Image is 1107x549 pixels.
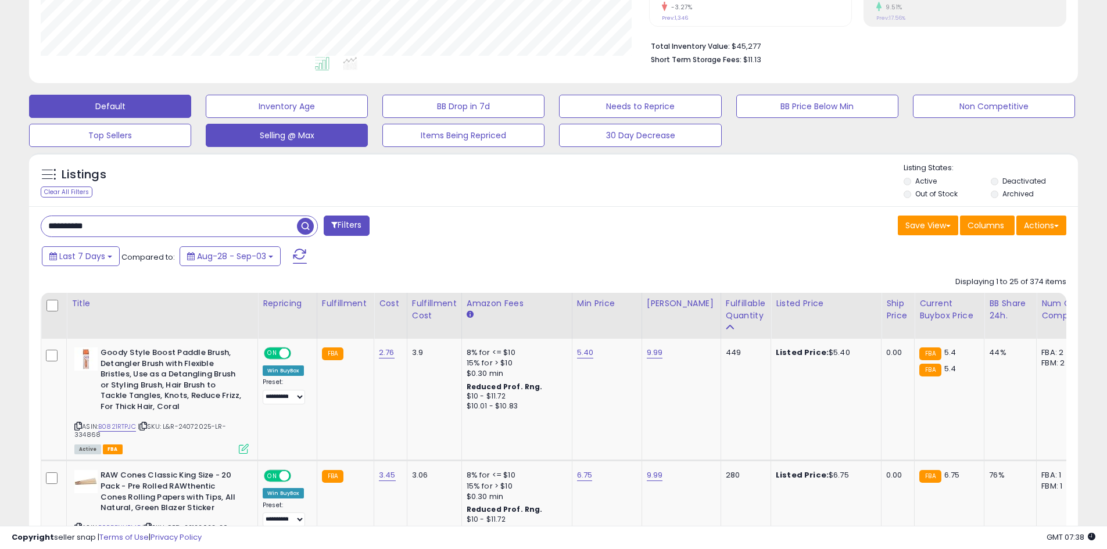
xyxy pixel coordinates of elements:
[322,470,343,483] small: FBA
[12,532,54,543] strong: Copyright
[886,347,905,358] div: 0.00
[379,347,395,358] a: 2.76
[289,471,308,481] span: OFF
[322,347,343,360] small: FBA
[42,246,120,266] button: Last 7 Days
[915,189,958,199] label: Out of Stock
[736,95,898,118] button: BB Price Below Min
[559,95,721,118] button: Needs to Reprice
[1002,176,1046,186] label: Deactivated
[412,347,453,358] div: 3.9
[1041,358,1080,368] div: FBM: 2
[379,469,396,481] a: 3.45
[29,95,191,118] button: Default
[944,347,956,358] span: 5.4
[197,250,266,262] span: Aug-28 - Sep-03
[382,124,544,147] button: Items Being Repriced
[577,347,594,358] a: 5.40
[886,297,909,322] div: Ship Price
[1002,189,1034,199] label: Archived
[12,532,202,543] div: seller snap | |
[651,55,741,64] b: Short Term Storage Fees:
[726,470,762,480] div: 280
[41,186,92,198] div: Clear All Filters
[1041,470,1080,480] div: FBA: 1
[577,469,593,481] a: 6.75
[904,163,1078,174] p: Listing States:
[968,220,1004,231] span: Columns
[647,469,663,481] a: 9.99
[263,501,308,528] div: Preset:
[667,3,692,12] small: -3.27%
[776,470,872,480] div: $6.75
[651,38,1058,52] li: $45,277
[776,469,829,480] b: Listed Price:
[74,470,98,493] img: 31+xQ5xiuRL._SL40_.jpg
[206,95,368,118] button: Inventory Age
[919,297,979,322] div: Current Buybox Price
[467,347,563,358] div: 8% for <= $10
[74,347,249,453] div: ASIN:
[989,347,1027,358] div: 44%
[98,422,136,432] a: B0821RTPJC
[467,297,567,310] div: Amazon Fees
[1041,297,1084,322] div: Num of Comp.
[74,444,101,454] span: All listings currently available for purchase on Amazon
[882,3,902,12] small: 9.51%
[324,216,369,236] button: Filters
[1041,481,1080,491] div: FBM: 1
[103,444,123,454] span: FBA
[913,95,1075,118] button: Non Competitive
[886,470,905,480] div: 0.00
[62,167,106,183] h5: Listings
[59,250,105,262] span: Last 7 Days
[379,297,402,310] div: Cost
[74,347,98,371] img: 31HzwLGKZbL._SL40_.jpg
[662,15,688,21] small: Prev: 1,346
[467,358,563,368] div: 15% for > $10
[726,297,766,322] div: Fulfillable Quantity
[1016,216,1066,235] button: Actions
[263,378,308,404] div: Preset:
[101,470,242,516] b: RAW Cones Classic King Size - 20 Pack - Pre Rolled RAWthentic Cones Rolling Papers with Tips, All...
[898,216,958,235] button: Save View
[467,470,563,480] div: 8% for <= $10
[151,532,202,543] a: Privacy Policy
[467,392,563,401] div: $10 - $11.72
[944,363,956,374] span: 5.4
[180,246,281,266] button: Aug-28 - Sep-03
[467,310,474,320] small: Amazon Fees.
[915,176,937,186] label: Active
[467,382,543,392] b: Reduced Prof. Rng.
[74,422,226,439] span: | SKU: L&R-24072025-LR-334868
[743,54,761,65] span: $11.13
[467,504,543,514] b: Reduced Prof. Rng.
[206,124,368,147] button: Selling @ Max
[265,349,280,358] span: ON
[29,124,191,147] button: Top Sellers
[647,347,663,358] a: 9.99
[647,297,716,310] div: [PERSON_NAME]
[71,297,253,310] div: Title
[944,469,960,480] span: 6.75
[121,252,175,263] span: Compared to:
[919,470,941,483] small: FBA
[1041,347,1080,358] div: FBA: 2
[876,15,905,21] small: Prev: 17.56%
[101,347,242,415] b: Goody Style Boost Paddle Brush, Detangler Brush with Flexible Bristles, Use as a Detangling Brush...
[412,297,457,322] div: Fulfillment Cost
[960,216,1015,235] button: Columns
[776,347,829,358] b: Listed Price:
[99,532,149,543] a: Terms of Use
[467,491,563,502] div: $0.30 min
[467,401,563,411] div: $10.01 - $10.83
[559,124,721,147] button: 30 Day Decrease
[263,365,304,376] div: Win BuyBox
[989,297,1031,322] div: BB Share 24h.
[919,347,941,360] small: FBA
[263,297,312,310] div: Repricing
[989,470,1027,480] div: 76%
[289,349,308,358] span: OFF
[263,488,304,498] div: Win BuyBox
[726,347,762,358] div: 449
